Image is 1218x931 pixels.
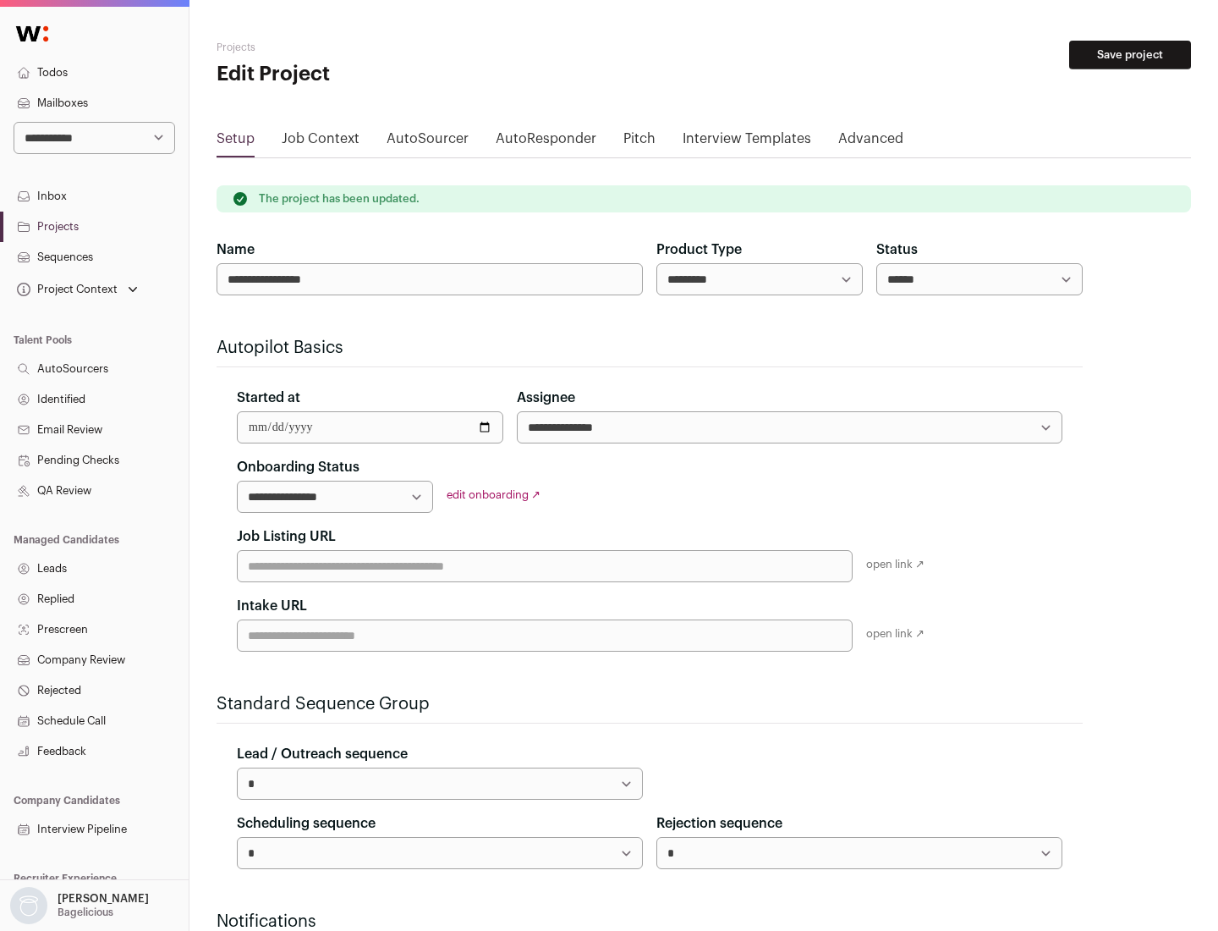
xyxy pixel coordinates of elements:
label: Job Listing URL [237,526,336,547]
p: Bagelicious [58,906,113,919]
label: Name [217,240,255,260]
button: Save project [1069,41,1191,69]
h2: Standard Sequence Group [217,692,1083,716]
label: Rejection sequence [656,813,782,834]
a: Pitch [623,129,656,156]
a: AutoResponder [496,129,596,156]
a: Job Context [282,129,359,156]
h1: Edit Project [217,61,541,88]
a: Interview Templates [683,129,811,156]
label: Assignee [517,388,575,408]
label: Scheduling sequence [237,813,376,834]
a: AutoSourcer [387,129,469,156]
img: Wellfound [7,17,58,51]
button: Open dropdown [7,887,152,924]
h2: Projects [217,41,541,54]
label: Started at [237,388,300,408]
div: Project Context [14,283,118,296]
img: nopic.png [10,887,47,924]
a: Advanced [838,129,903,156]
label: Intake URL [237,596,307,616]
h2: Autopilot Basics [217,336,1083,360]
label: Product Type [656,240,742,260]
label: Lead / Outreach sequence [237,744,408,764]
p: [PERSON_NAME] [58,892,149,906]
button: Open dropdown [14,278,141,301]
label: Status [876,240,918,260]
p: The project has been updated. [259,192,420,206]
label: Onboarding Status [237,457,359,477]
a: edit onboarding ↗ [447,489,540,500]
a: Setup [217,129,255,156]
